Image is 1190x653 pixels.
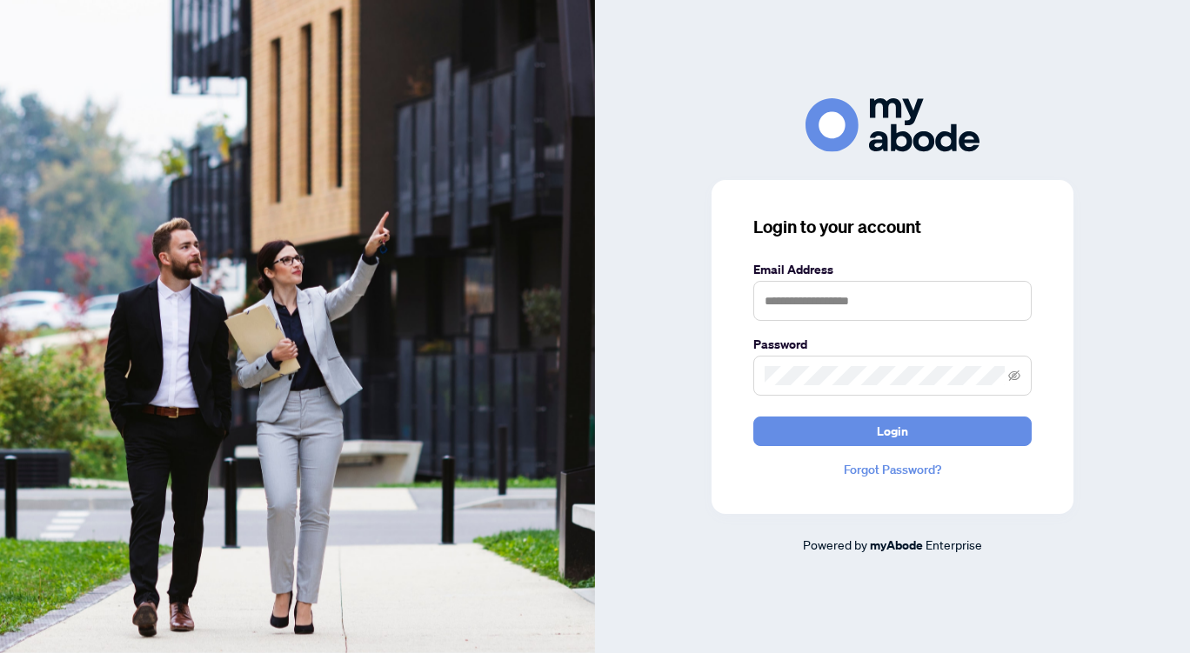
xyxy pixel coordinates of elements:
button: Login [753,416,1032,446]
label: Email Address [753,260,1032,279]
img: ma-logo [806,98,979,151]
a: Forgot Password? [753,460,1032,479]
span: Login [877,417,908,445]
label: Password [753,335,1032,354]
h3: Login to your account [753,215,1032,239]
a: myAbode [870,536,923,555]
span: eye-invisible [1008,370,1020,382]
span: Enterprise [926,536,982,552]
span: Powered by [803,536,867,552]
